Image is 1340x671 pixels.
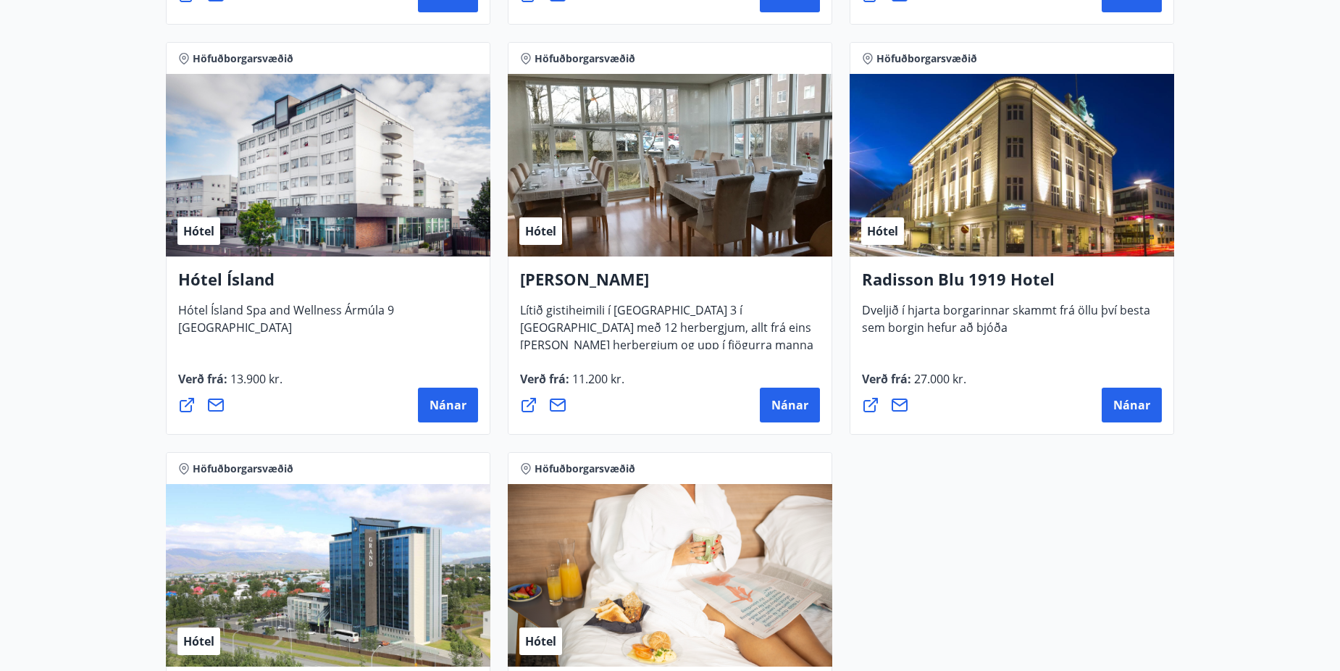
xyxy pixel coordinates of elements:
h4: [PERSON_NAME] [520,268,820,301]
span: Höfuðborgarsvæðið [535,462,635,476]
span: Hótel [183,633,214,649]
span: Höfuðborgarsvæðið [193,51,293,66]
span: Nánar [1113,397,1150,413]
span: Hótel [183,223,214,239]
button: Nánar [1102,388,1162,422]
h4: Radisson Blu 1919 Hotel [862,268,1162,301]
span: Höfuðborgarsvæðið [876,51,977,66]
span: Verð frá : [862,371,966,399]
button: Nánar [418,388,478,422]
span: Lítið gistiheimili í [GEOGRAPHIC_DATA] 3 í [GEOGRAPHIC_DATA] með 12 herbergjum, allt frá eins [PE... [520,302,813,382]
span: Hótel Ísland Spa and Wellness Ármúla 9 [GEOGRAPHIC_DATA] [178,302,394,347]
span: Hótel [525,633,556,649]
span: Hótel [525,223,556,239]
span: Verð frá : [520,371,624,399]
span: Nánar [771,397,808,413]
span: 11.200 kr. [569,371,624,387]
span: Verð frá : [178,371,282,399]
span: 27.000 kr. [911,371,966,387]
span: Höfuðborgarsvæðið [535,51,635,66]
span: Hótel [867,223,898,239]
button: Nánar [760,388,820,422]
span: Nánar [430,397,466,413]
span: Höfuðborgarsvæðið [193,462,293,476]
h4: Hótel Ísland [178,268,478,301]
span: 13.900 kr. [227,371,282,387]
span: Dveljið í hjarta borgarinnar skammt frá öllu því besta sem borgin hefur að bjóða [862,302,1150,347]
